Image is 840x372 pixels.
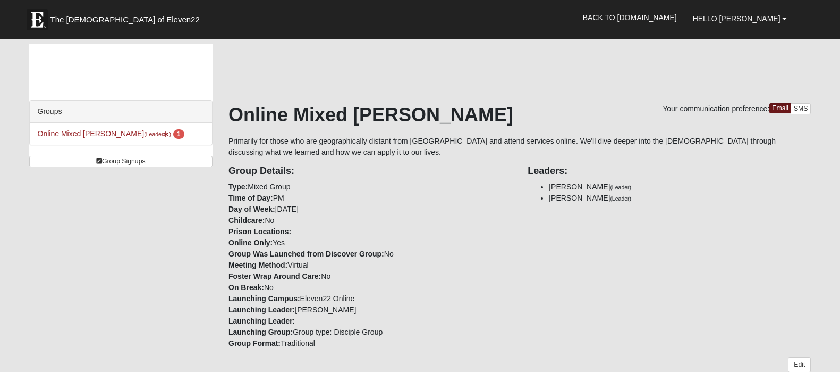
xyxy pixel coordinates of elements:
small: (Leader) [610,184,631,191]
li: [PERSON_NAME] [549,181,811,193]
h1: Online Mixed [PERSON_NAME] [228,103,811,126]
strong: Type: [228,183,248,191]
li: [PERSON_NAME] [549,193,811,204]
strong: Meeting Method: [228,261,287,269]
strong: Prison Locations: [228,227,291,236]
a: SMS [791,103,811,114]
strong: Time of Day: [228,194,273,202]
h4: Leaders: [528,166,811,177]
small: (Leader ) [144,131,171,137]
a: Online Mixed [PERSON_NAME](Leader) 1 [38,129,184,138]
span: Your communication preference: [663,104,769,113]
a: Email [769,103,791,113]
strong: Day of Week: [228,205,275,213]
h4: Group Details: [228,166,512,177]
strong: Online Only: [228,238,273,247]
strong: Launching Group: [228,328,293,336]
span: The [DEMOGRAPHIC_DATA] of Eleven22 [50,14,200,25]
a: Back to [DOMAIN_NAME] [575,4,685,31]
strong: Launching Leader: [228,305,295,314]
a: Group Signups [29,156,213,167]
strong: Group Format: [228,339,281,348]
strong: Launching Leader: [228,317,295,325]
span: Hello [PERSON_NAME] [693,14,780,23]
span: number of pending members [173,129,184,139]
a: Hello [PERSON_NAME] [685,5,795,32]
img: Eleven22 logo [27,9,48,30]
strong: Launching Campus: [228,294,300,303]
strong: Group Was Launched from Discover Group: [228,250,384,258]
div: Mixed Group PM [DATE] No Yes No Virtual No No Eleven22 Online [PERSON_NAME] Group type: Disciple ... [220,158,520,349]
strong: Childcare: [228,216,265,225]
strong: Foster Wrap Around Care: [228,272,321,280]
small: (Leader) [610,195,631,202]
a: The [DEMOGRAPHIC_DATA] of Eleven22 [21,4,234,30]
div: Groups [30,101,212,123]
strong: On Break: [228,283,264,292]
